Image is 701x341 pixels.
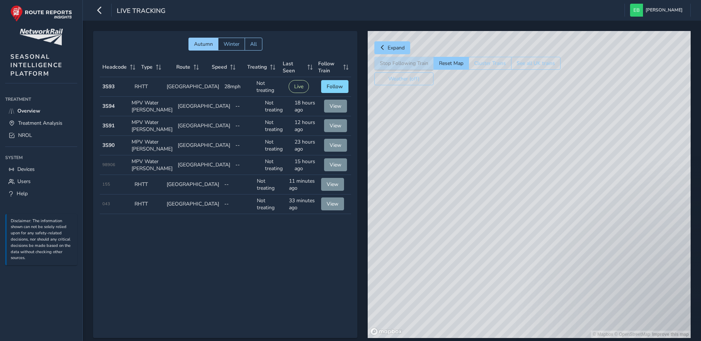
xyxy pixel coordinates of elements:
button: View [321,197,344,210]
td: [GEOGRAPHIC_DATA] [175,97,233,116]
td: MPV Water [PERSON_NAME] [129,97,175,116]
span: Route [176,63,190,70]
a: Treatment Analysis [5,117,77,129]
td: Not treating [262,136,292,155]
td: -- [233,136,262,155]
span: View [330,142,341,149]
button: Reset Map [433,57,469,70]
td: 33 minutes ago [286,194,319,214]
span: Treating [247,63,267,70]
span: View [327,181,338,188]
button: Follow [321,80,348,93]
td: Not treating [262,97,292,116]
span: Overview [17,107,40,114]
td: [GEOGRAPHIC_DATA] [175,155,233,175]
td: Not treating [254,77,286,97]
td: 18 hours ago [292,97,321,116]
strong: 3S93 [102,83,115,90]
a: Devices [5,163,77,175]
span: SEASONAL INTELLIGENCE PLATFORM [10,52,62,78]
td: 15 hours ago [292,155,321,175]
td: -- [233,116,262,136]
div: Treatment [5,94,77,105]
strong: 3S94 [102,103,115,110]
a: Overview [5,105,77,117]
img: customer logo [20,29,63,45]
td: RHTT [132,175,164,194]
td: -- [222,194,254,214]
span: [PERSON_NAME] [646,4,683,17]
span: Users [17,178,31,185]
span: Autumn [194,41,213,48]
a: Help [5,187,77,200]
span: Type [141,63,153,70]
p: Disclaimer: The information shown can not be solely relied upon for any safety-related decisions,... [11,218,74,262]
button: Winter [218,38,245,51]
button: All [245,38,262,51]
img: rr logo [10,5,72,22]
span: Speed [212,63,227,70]
span: Live Tracking [117,6,166,17]
span: View [330,103,341,110]
strong: 3S90 [102,142,115,149]
span: Last Seen [283,60,304,74]
span: 043 [102,201,110,207]
td: MPV Water [PERSON_NAME] [129,136,175,155]
td: Not treating [254,175,286,194]
span: Headcode [102,63,127,70]
div: System [5,152,77,163]
span: Help [17,190,28,197]
button: View [324,119,347,132]
td: [GEOGRAPHIC_DATA] [164,77,222,97]
span: 98906 [102,162,115,168]
span: Treatment Analysis [18,120,62,127]
iframe: Intercom live chat [676,316,694,334]
a: Users [5,175,77,187]
span: Follow [327,83,343,90]
td: 12 hours ago [292,116,321,136]
span: Expand [388,44,405,51]
button: See all UK trains [511,57,561,70]
span: 155 [102,182,110,187]
span: Winter [224,41,239,48]
td: Not treating [254,194,286,214]
span: NROL [18,132,32,139]
a: NROL [5,129,77,141]
td: MPV Water [PERSON_NAME] [129,116,175,136]
button: [PERSON_NAME] [630,4,685,17]
span: View [327,200,338,207]
td: -- [233,155,262,175]
td: RHTT [132,194,164,214]
td: [GEOGRAPHIC_DATA] [164,194,222,214]
td: RHTT [132,77,164,97]
td: 28mph [222,77,254,97]
td: -- [222,175,254,194]
span: All [250,41,257,48]
span: Follow Train [318,60,341,74]
button: View [324,139,347,152]
td: 23 hours ago [292,136,321,155]
img: diamond-layout [630,4,643,17]
button: Autumn [188,38,218,51]
button: Live [289,80,309,93]
strong: 3S91 [102,122,115,129]
td: [GEOGRAPHIC_DATA] [175,116,233,136]
button: Cluster Trains [469,57,511,70]
span: View [330,161,341,168]
td: -- [233,97,262,116]
td: Not treating [262,155,292,175]
span: View [330,122,341,129]
td: MPV Water [PERSON_NAME] [129,155,175,175]
button: View [321,178,344,191]
span: Devices [17,166,35,173]
button: View [324,100,347,113]
td: [GEOGRAPHIC_DATA] [175,136,233,155]
button: View [324,158,347,171]
td: [GEOGRAPHIC_DATA] [164,175,222,194]
td: 11 minutes ago [286,175,319,194]
button: Expand [374,41,410,54]
td: Not treating [262,116,292,136]
button: Weather (off) [374,72,433,85]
